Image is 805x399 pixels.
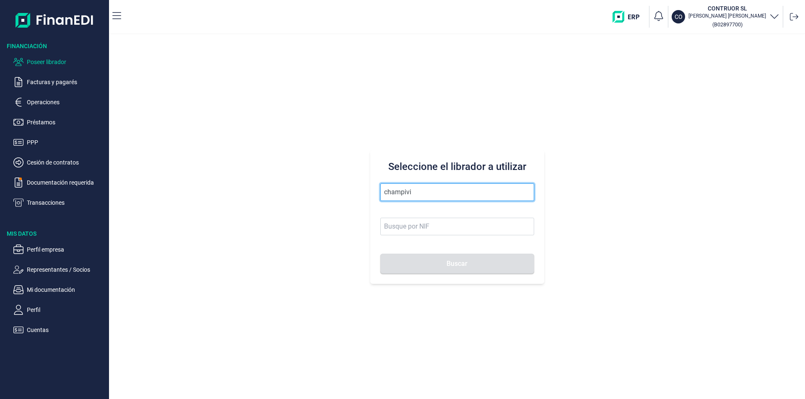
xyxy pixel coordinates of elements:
[380,183,534,201] input: Seleccione la razón social
[27,285,106,295] p: Mi documentación
[447,260,467,267] span: Buscar
[13,198,106,208] button: Transacciones
[675,13,683,21] p: CO
[16,7,94,33] img: Logo de aplicación
[712,21,743,28] small: Copiar cif
[13,245,106,255] button: Perfil empresa
[380,160,534,173] h3: Seleccione el librador a utilizar
[27,57,106,67] p: Poseer librador
[27,117,106,127] p: Préstamos
[27,305,106,315] p: Perfil
[27,97,106,107] p: Operaciones
[613,11,646,23] img: erp
[27,265,106,275] p: Representantes / Socios
[380,218,534,235] input: Busque por NIF
[27,77,106,87] p: Facturas y pagarés
[13,137,106,147] button: PPP
[672,4,779,29] button: COCONTRUOR SL[PERSON_NAME] [PERSON_NAME](B02897700)
[27,325,106,335] p: Cuentas
[13,325,106,335] button: Cuentas
[380,254,534,274] button: Buscar
[688,13,766,19] p: [PERSON_NAME] [PERSON_NAME]
[13,305,106,315] button: Perfil
[13,265,106,275] button: Representantes / Socios
[13,157,106,167] button: Cesión de contratos
[27,178,106,188] p: Documentación requerida
[27,245,106,255] p: Perfil empresa
[688,4,766,13] h3: CONTRUOR SL
[13,77,106,87] button: Facturas y pagarés
[27,137,106,147] p: PPP
[27,198,106,208] p: Transacciones
[13,117,106,127] button: Préstamos
[13,178,106,188] button: Documentación requerida
[13,285,106,295] button: Mi documentación
[27,157,106,167] p: Cesión de contratos
[13,57,106,67] button: Poseer librador
[13,97,106,107] button: Operaciones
